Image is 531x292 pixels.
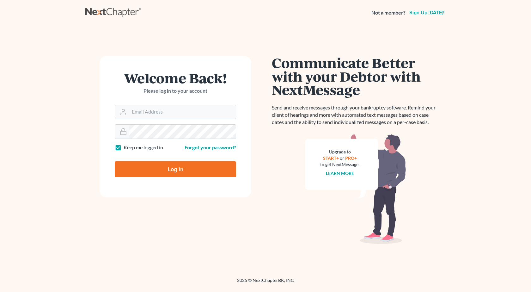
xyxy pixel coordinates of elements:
p: Send and receive messages through your bankruptcy software. Remind your client of hearings and mo... [272,104,439,126]
div: Upgrade to [320,149,359,155]
a: PRO+ [345,155,357,161]
strong: Not a member? [371,9,406,16]
span: or [340,155,344,161]
div: 2025 © NextChapterBK, INC [85,277,446,289]
a: Sign up [DATE]! [408,10,446,15]
input: Email Address [129,105,236,119]
label: Keep me logged in [124,144,163,151]
h1: Welcome Back! [115,71,236,85]
h1: Communicate Better with your Debtor with NextMessage [272,56,439,96]
a: Learn more [326,171,354,176]
a: START+ [323,155,339,161]
img: nextmessage_bg-59042aed3d76b12b5cd301f8e5b87938c9018125f34e5fa2b7a6b67550977c72.svg [305,134,406,244]
div: to get NextMessage. [320,161,359,168]
p: Please log in to your account [115,87,236,95]
input: Log In [115,161,236,177]
a: Forgot your password? [185,144,236,150]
